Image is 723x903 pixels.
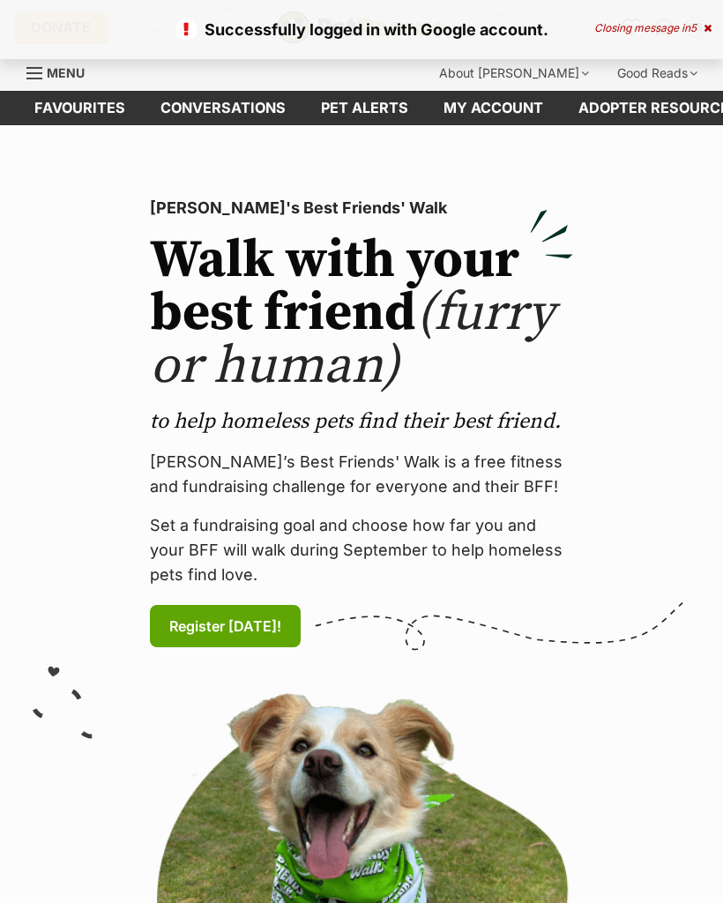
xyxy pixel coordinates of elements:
[26,56,97,87] a: Menu
[143,91,303,125] a: conversations
[150,450,573,499] p: [PERSON_NAME]’s Best Friends' Walk is a free fitness and fundraising challenge for everyone and t...
[150,196,573,220] p: [PERSON_NAME]'s Best Friends' Walk
[17,91,143,125] a: Favourites
[605,56,710,91] div: Good Reads
[427,56,601,91] div: About [PERSON_NAME]
[303,91,426,125] a: Pet alerts
[150,513,573,587] p: Set a fundraising goal and choose how far you and your BFF will walk during September to help hom...
[150,605,301,647] a: Register [DATE]!
[169,616,281,637] span: Register [DATE]!
[150,235,573,393] h2: Walk with your best friend
[150,407,573,436] p: to help homeless pets find their best friend.
[47,65,85,80] span: Menu
[426,91,561,125] a: My account
[150,280,555,399] span: (furry or human)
